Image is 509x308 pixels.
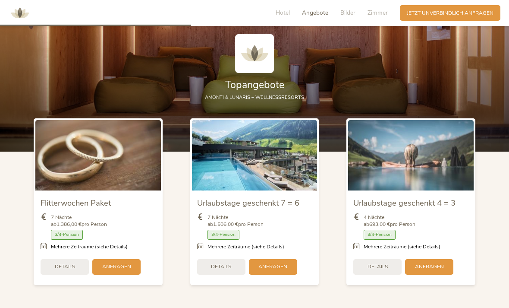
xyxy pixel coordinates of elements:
span: Angebote [302,9,328,17]
span: Anfragen [102,263,131,270]
img: Flitterwochen Paket [35,120,161,191]
img: Urlaubstage geschenkt 7 = 6 [192,120,317,191]
span: Details [368,263,388,270]
b: 693,00 € [369,221,390,228]
span: Hotel [276,9,290,17]
span: Details [55,263,75,270]
span: 4 Nächte ab pro Person [364,214,415,229]
b: 1.386,00 € [57,221,82,228]
span: Urlaubstage geschenkt 7 = 6 [197,197,299,208]
span: 3/4-Pension [207,230,239,240]
a: Mehrere Zeiträume (siehe Details) [364,243,440,251]
b: 1.506,00 € [213,221,238,228]
span: 3/4-Pension [364,230,396,240]
a: Mehrere Zeiträume (siehe Details) [51,243,128,251]
img: AMONTI & LUNARIS Wellnessresort [235,34,274,73]
span: Flitterwochen Paket [41,197,111,208]
span: 7 Nächte ab pro Person [207,214,264,229]
span: Jetzt unverbindlich anfragen [407,10,493,17]
span: Bilder [340,9,355,17]
a: AMONTI & LUNARIS Wellnessresort [7,10,33,15]
span: Details [211,263,231,270]
span: AMONTI & LUNARIS – Wellnessresorts [205,94,304,101]
span: Urlaubstage geschenkt 4 = 3 [353,197,456,208]
span: 3/4-Pension [51,230,83,240]
span: Zimmer [368,9,388,17]
span: Anfragen [258,263,287,270]
a: Mehrere Zeiträume (siehe Details) [207,243,284,251]
span: Anfragen [415,263,444,270]
span: 7 Nächte ab pro Person [51,214,107,229]
img: Urlaubstage geschenkt 4 = 3 [348,120,474,191]
span: Topangebote [225,78,284,92]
